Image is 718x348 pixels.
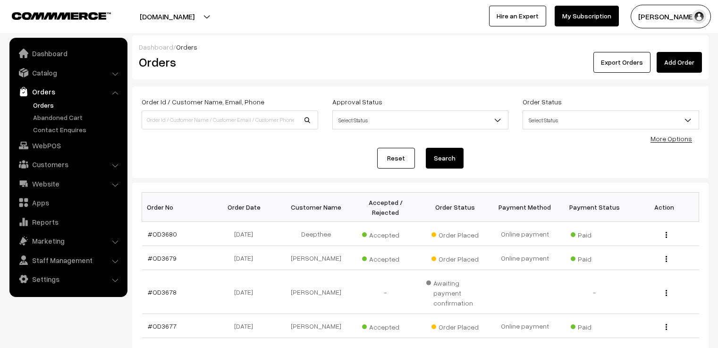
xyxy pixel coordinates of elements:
a: #OD3680 [148,230,177,238]
span: Select Status [333,112,508,128]
img: Menu [666,232,667,238]
a: Settings [12,271,124,288]
th: Action [629,193,699,222]
td: Online payment [490,222,560,246]
a: Contact Enquires [31,125,124,135]
a: Catalog [12,64,124,81]
a: Orders [12,83,124,100]
td: - [351,270,421,314]
a: Website [12,175,124,192]
a: Hire an Expert [489,6,546,26]
img: user [692,9,706,24]
td: [DATE] [211,222,281,246]
td: [DATE] [211,270,281,314]
th: Customer Name [281,193,351,222]
a: #OD3678 [148,288,177,296]
span: Select Status [332,110,509,129]
div: / [139,42,702,52]
a: Staff Management [12,252,124,269]
a: Dashboard [139,43,173,51]
span: Order Placed [431,320,479,332]
th: Payment Method [490,193,560,222]
td: Online payment [490,314,560,338]
a: #OD3679 [148,254,177,262]
span: Select Status [523,112,699,128]
td: [DATE] [211,314,281,338]
a: My Subscription [555,6,619,26]
h2: Orders [139,55,317,69]
a: WebPOS [12,137,124,154]
span: Orders [176,43,197,51]
span: Select Status [523,110,699,129]
td: [PERSON_NAME] [281,246,351,270]
button: Export Orders [593,52,650,73]
img: COMMMERCE [12,12,111,19]
a: Abandoned Cart [31,112,124,122]
a: Dashboard [12,45,124,62]
th: Order Date [211,193,281,222]
a: Orders [31,100,124,110]
a: #OD3677 [148,322,177,330]
td: [PERSON_NAME] [281,314,351,338]
a: COMMMERCE [12,9,94,21]
th: Payment Status [560,193,630,222]
th: Accepted / Rejected [351,193,421,222]
button: [DOMAIN_NAME] [107,5,228,28]
span: Paid [571,252,618,264]
label: Approval Status [332,97,382,107]
span: Order Placed [431,252,479,264]
img: Menu [666,290,667,296]
a: Apps [12,194,124,211]
th: Order No [142,193,212,222]
label: Order Id / Customer Name, Email, Phone [142,97,264,107]
a: Customers [12,156,124,173]
span: Awaiting payment confirmation [426,276,485,308]
span: Paid [571,228,618,240]
a: Marketing [12,232,124,249]
img: Menu [666,256,667,262]
td: [PERSON_NAME] [281,270,351,314]
a: More Options [650,135,692,143]
a: Add Order [657,52,702,73]
td: - [560,270,630,314]
th: Order Status [421,193,490,222]
td: [DATE] [211,246,281,270]
a: Reports [12,213,124,230]
span: Accepted [362,320,409,332]
img: Menu [666,324,667,330]
td: Online payment [490,246,560,270]
span: Accepted [362,228,409,240]
label: Order Status [523,97,562,107]
td: Deepthee [281,222,351,246]
button: [PERSON_NAME] C [631,5,711,28]
a: Reset [377,148,415,169]
span: Accepted [362,252,409,264]
input: Order Id / Customer Name / Customer Email / Customer Phone [142,110,318,129]
span: Order Placed [431,228,479,240]
span: Paid [571,320,618,332]
button: Search [426,148,464,169]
